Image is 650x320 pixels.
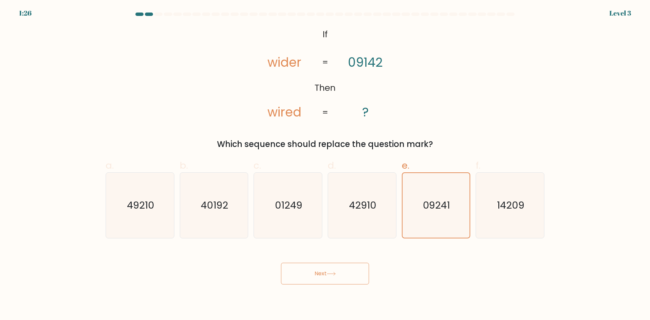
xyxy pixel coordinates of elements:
span: f. [476,159,480,172]
text: 09241 [423,198,450,212]
span: b. [180,159,188,172]
tspan: = [322,106,328,119]
div: Level 3 [609,8,631,18]
tspan: ? [362,103,369,121]
tspan: Then [315,82,335,94]
div: 1:26 [19,8,31,18]
tspan: 09142 [348,54,383,71]
text: 42910 [349,198,376,212]
text: 01249 [275,198,302,212]
span: c. [254,159,261,172]
button: Next [281,263,369,284]
span: e. [402,159,409,172]
tspan: wired [267,103,301,121]
tspan: wider [267,54,301,71]
text: 40192 [201,198,228,212]
tspan: If [323,28,328,40]
span: d. [328,159,336,172]
text: 49210 [127,198,154,212]
svg: @import url('[URL][DOMAIN_NAME]); [247,26,403,122]
div: Which sequence should replace the question mark? [110,138,540,150]
span: a. [106,159,114,172]
text: 14209 [497,198,524,212]
tspan: = [322,57,328,69]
